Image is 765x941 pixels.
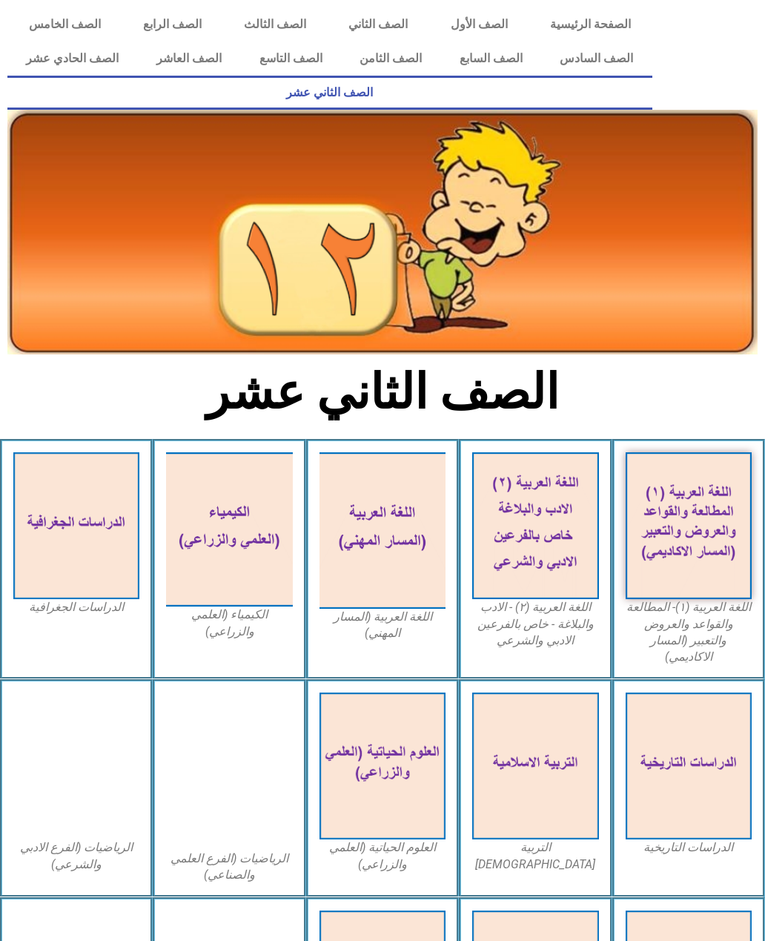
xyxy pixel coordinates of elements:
figcaption: اللغة العربية (٢) - الادب والبلاغة - خاص بالفرعين الادبي والشرعي [472,599,598,649]
figcaption: التربية [DEMOGRAPHIC_DATA] [472,839,598,873]
img: Chemistry12-cover [166,452,292,607]
a: الصفحة الرئيسية [529,7,652,42]
figcaption: الرياضيات (الفرع العلمي والصناعي) [166,851,292,884]
a: الصف الخامس [7,7,122,42]
figcaption: الرياضيات (الفرع الادبي والشرعي) [13,839,139,873]
figcaption: الدراسات التاريخية [626,839,752,856]
a: الصف الحادي عشر [7,42,138,76]
figcaption: اللغة العربية (١)- المطالعة والقواعد والعروض والتعبير (المسار الاكاديمي) [626,599,752,666]
h2: الصف الثاني عشر [138,363,628,421]
figcaption: العلوم الحياتية (العلمي والزراعي) [319,839,446,873]
a: الصف التاسع [240,42,341,76]
figcaption: الكيمياء (العلمي والزراعي) [166,607,292,640]
a: الصف الرابع [122,7,222,42]
a: الصف الثالث [223,7,328,42]
a: الصف السابع [440,42,541,76]
a: الصف الثامن [341,42,441,76]
img: Arabic12(Vocational_Track)-cover [319,452,446,608]
a: الصف الأول [429,7,529,42]
figcaption: الدراسات الجغرافية [13,599,139,615]
a: الصف الثاني [328,7,429,42]
img: math12-science-cover [166,693,292,851]
a: الصف العاشر [138,42,241,76]
a: الصف الثاني عشر [7,76,652,110]
figcaption: اللغة العربية (المسار المهني) [319,609,446,642]
a: الصف السادس [541,42,652,76]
